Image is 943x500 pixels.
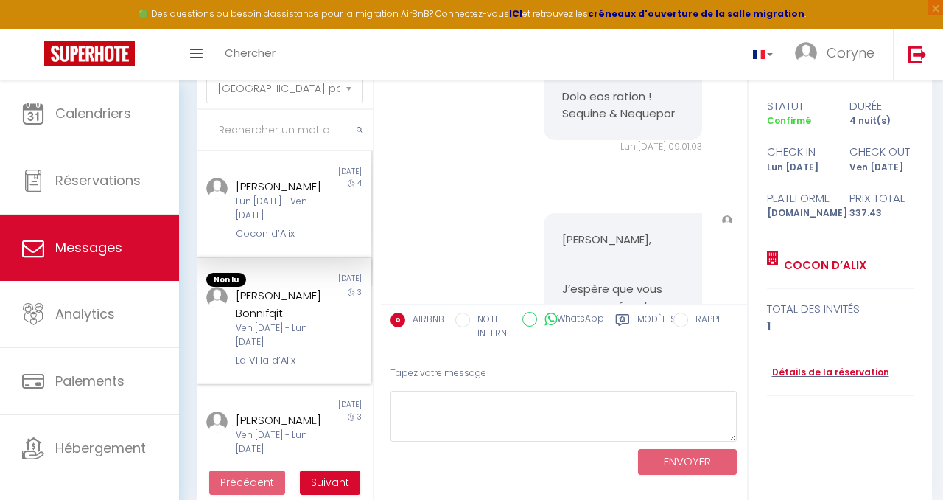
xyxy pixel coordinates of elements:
a: ... Coryne [784,29,893,80]
div: Lun [DATE] 09:01:03 [544,140,702,154]
span: Paiements [55,372,125,390]
span: Messages [55,238,122,257]
span: 3 [357,412,362,423]
label: Modèles [637,313,676,343]
div: [PERSON_NAME] Bonnifqit [236,287,328,322]
span: 4 [357,178,362,189]
div: durée [840,97,923,115]
img: ... [206,287,228,308]
span: Réservations [55,171,141,190]
span: Suivant [311,475,349,490]
div: check in [757,143,840,161]
img: ... [206,412,228,433]
span: Calendriers [55,104,131,122]
div: 337.43 [840,206,923,221]
span: Chercher [225,45,276,60]
div: total des invités [767,300,914,318]
div: Lun [DATE] - Ven [DATE] [236,195,328,223]
label: AIRBNB [405,313,444,329]
div: [DOMAIN_NAME] [757,206,840,221]
label: RAPPEL [688,313,726,329]
div: [PERSON_NAME] [236,178,328,195]
div: Cocon d’Alix [236,460,328,475]
button: Previous [209,471,285,496]
div: Cocon d’Alix [236,226,328,241]
div: [DATE] [284,273,371,288]
a: Chercher [214,29,287,80]
div: statut [757,97,840,115]
div: 4 nuit(s) [840,114,923,128]
img: ... [795,42,817,64]
div: Lun [DATE] [757,161,840,175]
div: [DATE] [284,399,371,411]
span: Confirmé [767,114,811,127]
a: Cocon d’Alix [779,257,866,274]
span: Analytics [55,305,115,323]
div: [DATE] [284,166,371,178]
div: Ven [DATE] - Lun [DATE] [236,322,328,350]
label: NOTE INTERNE [470,313,511,341]
div: [PERSON_NAME] [236,412,328,429]
div: Tapez votre message [390,355,737,392]
div: La Villa d’Alix [236,353,328,368]
img: logout [908,45,927,63]
span: Non lu [206,273,246,288]
div: Ven [DATE] [840,161,923,175]
a: créneaux d'ouverture de la salle migration [588,7,804,20]
button: ENVOYER [638,449,737,475]
img: ... [722,215,732,226]
div: 1 [767,318,914,336]
a: ICI [509,7,522,20]
span: Hébergement [55,439,146,457]
button: Ouvrir le widget de chat LiveChat [12,6,56,50]
input: Rechercher un mot clé [197,110,373,151]
span: 3 [357,287,362,298]
a: Détails de la réservation [767,366,889,380]
div: check out [840,143,923,161]
img: Super Booking [44,41,135,66]
div: Ven [DATE] - Lun [DATE] [236,428,328,456]
span: Précédent [220,475,274,490]
span: Coryne [827,44,874,62]
button: Next [300,471,360,496]
div: Plateforme [757,190,840,207]
div: Prix total [840,190,923,207]
label: WhatsApp [537,312,604,328]
img: ... [206,178,228,199]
